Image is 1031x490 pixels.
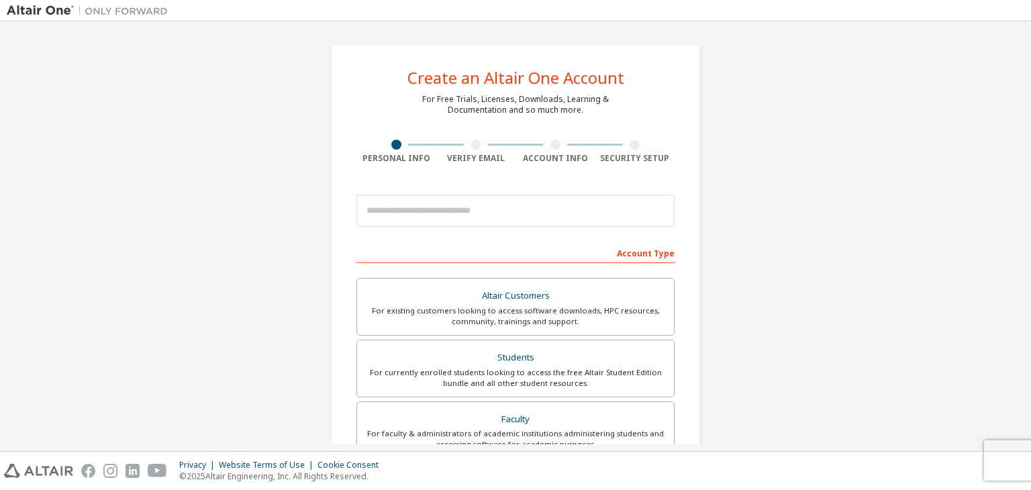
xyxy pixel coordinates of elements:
[365,428,666,450] div: For faculty & administrators of academic institutions administering students and accessing softwa...
[365,367,666,389] div: For currently enrolled students looking to access the free Altair Student Edition bundle and all ...
[317,460,387,471] div: Cookie Consent
[365,305,666,327] div: For existing customers looking to access software downloads, HPC resources, community, trainings ...
[356,153,436,164] div: Personal Info
[179,460,219,471] div: Privacy
[103,464,117,478] img: instagram.svg
[365,348,666,367] div: Students
[356,242,675,263] div: Account Type
[126,464,140,478] img: linkedin.svg
[219,460,317,471] div: Website Terms of Use
[422,94,609,115] div: For Free Trials, Licenses, Downloads, Learning & Documentation and so much more.
[179,471,387,482] p: © 2025 Altair Engineering, Inc. All Rights Reserved.
[407,70,624,86] div: Create an Altair One Account
[595,153,675,164] div: Security Setup
[365,410,666,429] div: Faculty
[81,464,95,478] img: facebook.svg
[365,287,666,305] div: Altair Customers
[515,153,595,164] div: Account Info
[7,4,175,17] img: Altair One
[148,464,167,478] img: youtube.svg
[4,464,73,478] img: altair_logo.svg
[436,153,516,164] div: Verify Email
